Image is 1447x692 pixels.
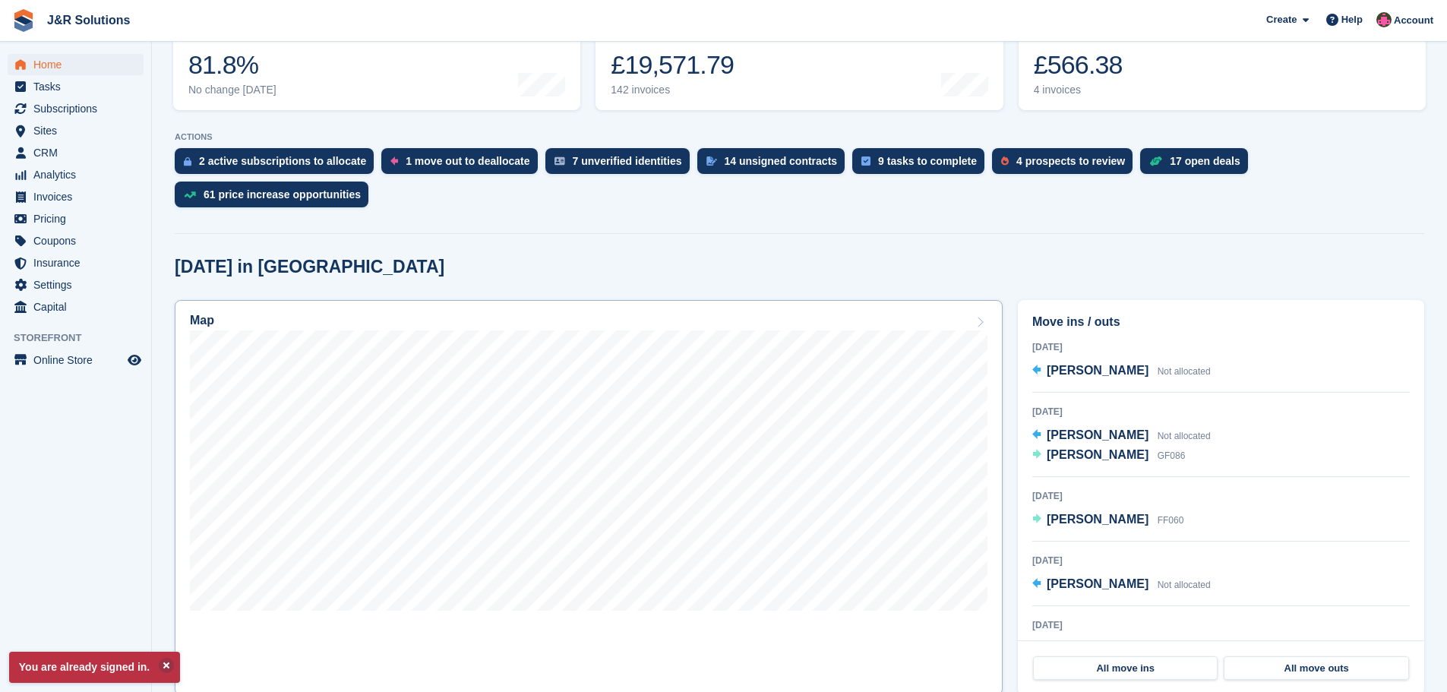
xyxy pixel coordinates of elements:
[1032,510,1183,530] a: [PERSON_NAME] FF060
[852,148,992,182] a: 9 tasks to complete
[1032,405,1410,419] div: [DATE]
[1158,515,1184,526] span: FF060
[1266,12,1297,27] span: Create
[1034,49,1138,81] div: £566.38
[33,76,125,97] span: Tasks
[9,652,180,683] p: You are already signed in.
[1170,155,1240,167] div: 17 open deals
[1047,577,1148,590] span: [PERSON_NAME]
[878,155,977,167] div: 9 tasks to complete
[611,84,734,96] div: 142 invoices
[1224,656,1408,681] a: All move outs
[204,188,361,201] div: 61 price increase opportunities
[1047,513,1148,526] span: [PERSON_NAME]
[1032,489,1410,503] div: [DATE]
[1376,12,1392,27] img: Julie Morgan
[8,230,144,251] a: menu
[8,164,144,185] a: menu
[1034,84,1138,96] div: 4 invoices
[1001,156,1009,166] img: prospect-51fa495bee0391a8d652442698ab0144808aea92771e9ea1ae160a38d050c398.svg
[188,49,276,81] div: 81.8%
[41,8,136,33] a: J&R Solutions
[8,120,144,141] a: menu
[611,49,734,81] div: £19,571.79
[1158,431,1211,441] span: Not allocated
[992,148,1140,182] a: 4 prospects to review
[861,156,870,166] img: task-75834270c22a3079a89374b754ae025e5fb1db73e45f91037f5363f120a921f8.svg
[1019,14,1426,110] a: Awaiting payment £566.38 4 invoices
[1032,426,1211,446] a: [PERSON_NAME] Not allocated
[8,54,144,75] a: menu
[184,156,191,166] img: active_subscription_to_allocate_icon-d502201f5373d7db506a760aba3b589e785aa758c864c3986d89f69b8ff3...
[33,349,125,371] span: Online Store
[190,314,214,327] h2: Map
[33,208,125,229] span: Pricing
[14,330,151,346] span: Storefront
[8,349,144,371] a: menu
[173,14,580,110] a: Occupancy 81.8% No change [DATE]
[406,155,529,167] div: 1 move out to deallocate
[8,76,144,97] a: menu
[33,252,125,273] span: Insurance
[33,230,125,251] span: Coupons
[8,186,144,207] a: menu
[554,156,565,166] img: verify_identity-adf6edd0f0f0b5bbfe63781bf79b02c33cf7c696d77639b501bdc392416b5a36.svg
[1032,618,1410,632] div: [DATE]
[8,274,144,295] a: menu
[1033,656,1218,681] a: All move ins
[1016,155,1125,167] div: 4 prospects to review
[175,132,1424,142] p: ACTIONS
[175,257,444,277] h2: [DATE] in [GEOGRAPHIC_DATA]
[1149,156,1162,166] img: deal-1b604bf984904fb50ccaf53a9ad4b4a5d6e5aea283cecdc64d6e3604feb123c2.svg
[697,148,853,182] a: 14 unsigned contracts
[1394,13,1433,28] span: Account
[1032,554,1410,567] div: [DATE]
[381,148,545,182] a: 1 move out to deallocate
[1032,340,1410,354] div: [DATE]
[175,148,381,182] a: 2 active subscriptions to allocate
[1032,313,1410,331] h2: Move ins / outs
[1032,362,1211,381] a: [PERSON_NAME] Not allocated
[12,9,35,32] img: stora-icon-8386f47178a22dfd0bd8f6a31ec36ba5ce8667c1dd55bd0f319d3a0aa187defe.svg
[8,142,144,163] a: menu
[545,148,697,182] a: 7 unverified identities
[33,164,125,185] span: Analytics
[1032,446,1185,466] a: [PERSON_NAME] GF086
[1158,580,1211,590] span: Not allocated
[125,351,144,369] a: Preview store
[33,142,125,163] span: CRM
[573,155,682,167] div: 7 unverified identities
[1140,148,1256,182] a: 17 open deals
[8,98,144,119] a: menu
[33,54,125,75] span: Home
[390,156,398,166] img: move_outs_to_deallocate_icon-f764333ba52eb49d3ac5e1228854f67142a1ed5810a6f6cc68b1a99e826820c5.svg
[1047,448,1148,461] span: [PERSON_NAME]
[1158,450,1186,461] span: GF086
[706,156,717,166] img: contract_signature_icon-13c848040528278c33f63329250d36e43548de30e8caae1d1a13099fd9432cc5.svg
[8,252,144,273] a: menu
[596,14,1003,110] a: Month-to-date sales £19,571.79 142 invoices
[175,182,376,215] a: 61 price increase opportunities
[1158,366,1211,377] span: Not allocated
[33,120,125,141] span: Sites
[33,296,125,318] span: Capital
[184,191,196,198] img: price_increase_opportunities-93ffe204e8149a01c8c9dc8f82e8f89637d9d84a8eef4429ea346261dce0b2c0.svg
[33,274,125,295] span: Settings
[33,98,125,119] span: Subscriptions
[1032,575,1211,595] a: [PERSON_NAME] Not allocated
[1047,364,1148,377] span: [PERSON_NAME]
[725,155,838,167] div: 14 unsigned contracts
[199,155,366,167] div: 2 active subscriptions to allocate
[8,296,144,318] a: menu
[188,84,276,96] div: No change [DATE]
[1341,12,1363,27] span: Help
[33,186,125,207] span: Invoices
[8,208,144,229] a: menu
[1047,428,1148,441] span: [PERSON_NAME]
